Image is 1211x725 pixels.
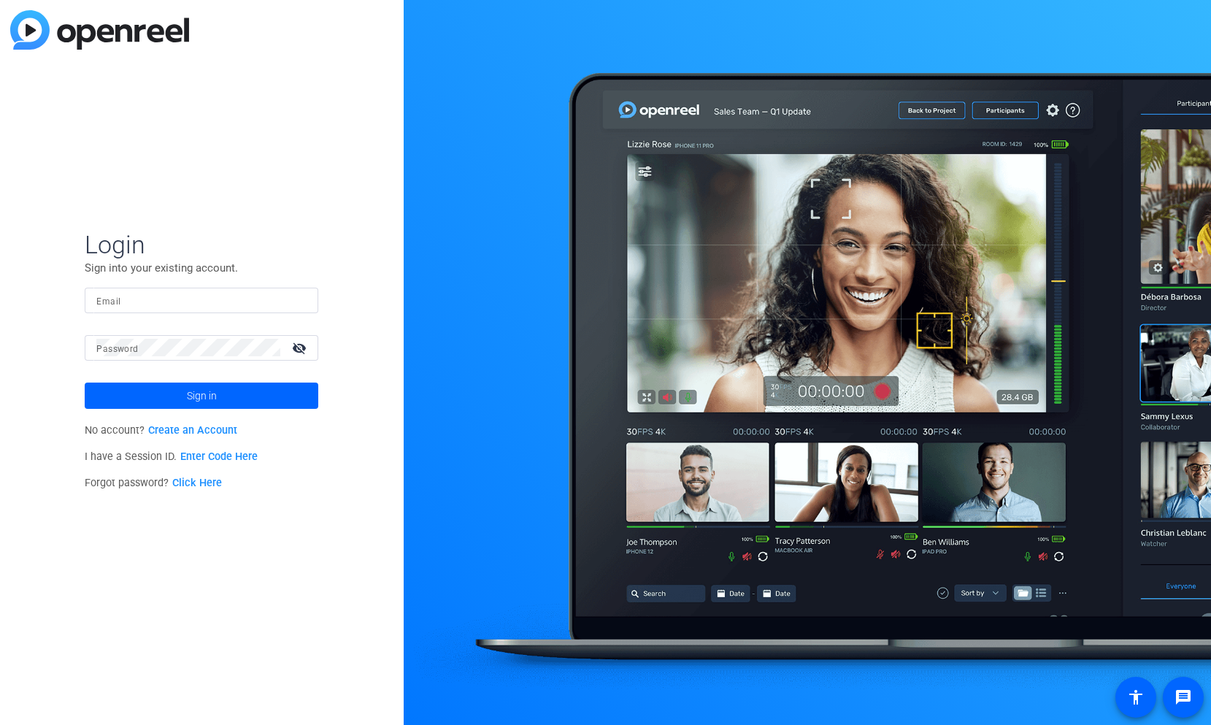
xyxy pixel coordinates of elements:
[85,260,318,276] p: Sign into your existing account.
[85,424,237,437] span: No account?
[187,377,217,414] span: Sign in
[85,450,258,463] span: I have a Session ID.
[96,291,307,309] input: Enter Email Address
[85,229,318,260] span: Login
[85,383,318,409] button: Sign in
[85,477,222,489] span: Forgot password?
[148,424,237,437] a: Create an Account
[283,337,318,358] mat-icon: visibility_off
[96,296,120,307] mat-label: Email
[1127,688,1145,706] mat-icon: accessibility
[172,477,222,489] a: Click Here
[180,450,258,463] a: Enter Code Here
[96,344,138,354] mat-label: Password
[10,10,189,50] img: blue-gradient.svg
[1175,688,1192,706] mat-icon: message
